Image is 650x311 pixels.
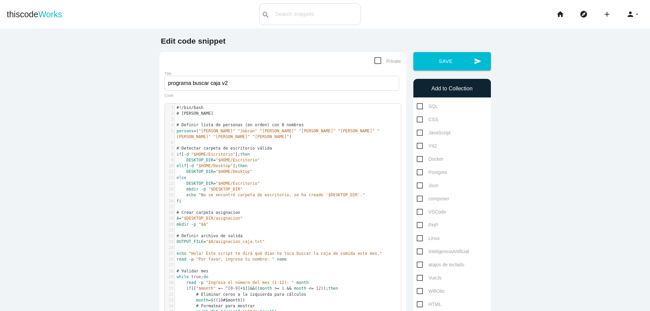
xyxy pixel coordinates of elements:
span: Linux [417,234,440,243]
span: Docker [417,155,443,163]
span: "[PERSON_NAME]" [299,129,335,133]
span: then [238,163,247,168]
span: VSCode [417,208,446,216]
button: search [260,4,272,25]
span: "$month" [196,286,216,291]
b: Edit code snippet [161,37,225,45]
span: Works [38,9,62,19]
span: do [203,274,208,279]
span: d [191,163,194,168]
span: = [179,216,181,221]
span: month [260,286,272,291]
span: JavaScript [417,129,451,137]
span: - [201,187,203,192]
span: Json [417,181,439,190]
span: # Definir archivo de salida [177,234,243,238]
span: 12 [316,286,321,291]
span: true [191,274,201,279]
span: else [177,175,187,180]
span: <= [309,286,313,291]
span: if [186,286,191,291]
div: 17 [165,204,175,210]
span: - [189,163,191,168]
span: A [177,216,179,221]
span: "$HOME/Desktop" [216,169,252,174]
span: ( ) [177,129,380,139]
span: - [184,152,186,157]
div: 23 [165,239,175,245]
span: fi [177,199,181,203]
span: "Por favor, ingresa tu nombre: " [196,257,274,262]
div: 5 [165,128,175,134]
div: 15 [165,192,175,198]
span: - [189,257,191,262]
span: "$HOME/Desktop" [196,163,233,168]
div: 1 [165,105,175,111]
div: 11 [165,169,175,175]
i: arrow_drop_down [634,3,640,25]
div: 29 [165,274,175,280]
i: home [556,3,564,25]
span: then [328,286,338,291]
span: "$DESKTOP_DIR/asignacion" [181,216,243,221]
span: = [213,169,216,174]
span: #$month)) [223,298,245,303]
span: $ [243,286,245,291]
span: "[PERSON_NAME]" [338,129,374,133]
span: p [201,280,203,285]
div: 12 [165,175,175,181]
span: YII2 [417,142,437,150]
span: "$DESKTOP_DIR" [208,187,242,192]
span: PHP [417,221,438,229]
span: 0 [231,286,233,291]
div: 18 [165,210,175,216]
span: "$A/asignacion_caja.txt" [206,239,264,244]
div: 16 [165,198,175,204]
span: # Validar mes [177,269,209,273]
div: 27 [165,262,175,268]
span: = [213,181,216,186]
input: Search snippets [272,7,361,21]
span: "$HOME/Escritorio" [216,158,260,162]
div: 24 [165,245,175,251]
div: 7 [165,146,175,151]
span: - [199,280,201,285]
span: read [177,257,187,262]
span: "Jobran" [238,129,257,133]
div: 28 [165,268,175,274]
div: 3 [165,116,175,122]
span: CSS [417,115,438,124]
span: OUTPUT_FILE [177,239,203,244]
span: "[PERSON_NAME]" [253,134,289,139]
i: person [626,3,634,25]
span: name [277,257,287,262]
span: >= [275,286,279,291]
span: # Detectar carpeta de escritorio válida [177,146,272,151]
div: 30 [165,280,175,286]
span: composer [417,195,449,203]
i: search [262,4,270,26]
span: "Hola! Este script te dirá qué días te toca buscar la caja de comida este mes." [189,251,382,256]
span: $ [211,298,213,303]
span: DESKTOP_DIR [186,169,213,174]
span: WifiOtic [417,287,445,295]
span: "[PERSON_NAME]" [199,129,235,133]
span: mkdir [177,222,189,227]
span: elif [177,163,187,168]
div: 26 [165,257,175,262]
span: p [191,257,194,262]
span: "$A" [199,222,209,227]
span: "$HOME/Escritorio" [191,152,235,157]
span: p [194,222,196,227]
span: Postgres [417,168,447,177]
span: InteligenciaArtificial [417,247,469,256]
span: read [186,280,196,285]
span: "[PERSON_NAME]" [213,134,250,139]
span: # Crear carpeta asignacion [177,210,240,215]
span: VueJs [417,274,441,282]
span: while [177,274,189,279]
span: echo [186,193,196,197]
span: [ ]; [177,163,248,168]
div: 25 [165,251,175,257]
span: if [177,152,181,157]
